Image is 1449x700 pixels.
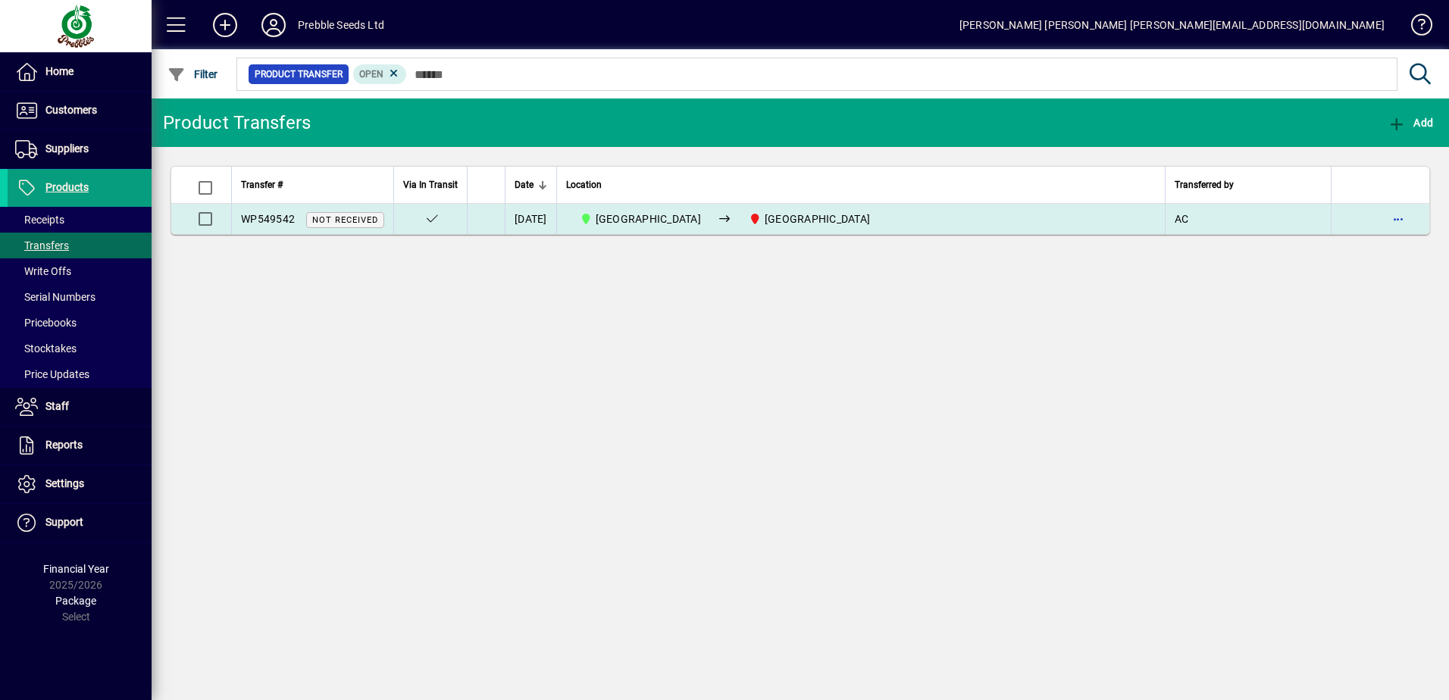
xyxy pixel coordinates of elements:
span: Transfers [15,239,69,252]
span: WP549542 [241,213,295,225]
a: Customers [8,92,152,130]
a: Price Updates [8,361,152,387]
span: Not Received [312,215,378,225]
a: Transfers [8,233,152,258]
button: Add [1384,109,1437,136]
a: Stocktakes [8,336,152,361]
span: Filter [167,68,218,80]
span: Support [45,516,83,528]
span: [GEOGRAPHIC_DATA] [765,213,870,225]
a: Knowledge Base [1400,3,1430,52]
div: Transfer # [241,177,384,193]
span: Location [566,177,602,193]
div: Transferred by [1175,177,1322,193]
span: AC [1175,213,1189,225]
span: Transfer # [241,177,283,193]
mat-chip: Completion Status: Open [353,64,407,84]
button: More options [1386,207,1410,231]
div: Date [515,177,547,193]
span: Open [359,69,383,80]
a: Write Offs [8,258,152,284]
a: Staff [8,388,152,426]
span: Home [45,65,74,77]
span: Price Updates [15,368,89,380]
span: Package [55,595,96,607]
span: [GEOGRAPHIC_DATA] [596,213,701,225]
span: Transferred by [1175,177,1234,193]
span: PALMERSTON NORTH [743,210,876,228]
span: Products [45,181,89,193]
span: Stocktakes [15,342,77,355]
span: Product Transfer [255,67,343,82]
span: Add [1388,117,1433,129]
div: Prebble Seeds Ltd [298,13,384,37]
span: Serial Numbers [15,291,95,303]
div: Product Transfers [163,111,311,135]
div: [PERSON_NAME] [PERSON_NAME] [PERSON_NAME][EMAIL_ADDRESS][DOMAIN_NAME] [959,13,1385,37]
span: Via In Transit [403,177,458,193]
a: Home [8,53,152,91]
div: Location [566,177,1156,193]
button: Filter [164,61,222,88]
a: Pricebooks [8,310,152,336]
a: Receipts [8,207,152,233]
span: CHRISTCHURCH [574,210,707,228]
span: Customers [45,104,97,116]
a: Serial Numbers [8,284,152,310]
a: Suppliers [8,130,152,168]
span: Reports [45,439,83,451]
span: Receipts [15,214,64,226]
span: Financial Year [43,563,109,575]
span: Settings [45,477,84,489]
span: Date [515,177,534,193]
span: Write Offs [15,265,71,277]
a: Settings [8,465,152,503]
a: Support [8,504,152,542]
td: [DATE] [505,204,556,234]
button: Add [201,11,249,39]
span: Staff [45,400,69,412]
a: Reports [8,427,152,464]
button: Profile [249,11,298,39]
span: Suppliers [45,142,89,155]
span: Pricebooks [15,317,77,329]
